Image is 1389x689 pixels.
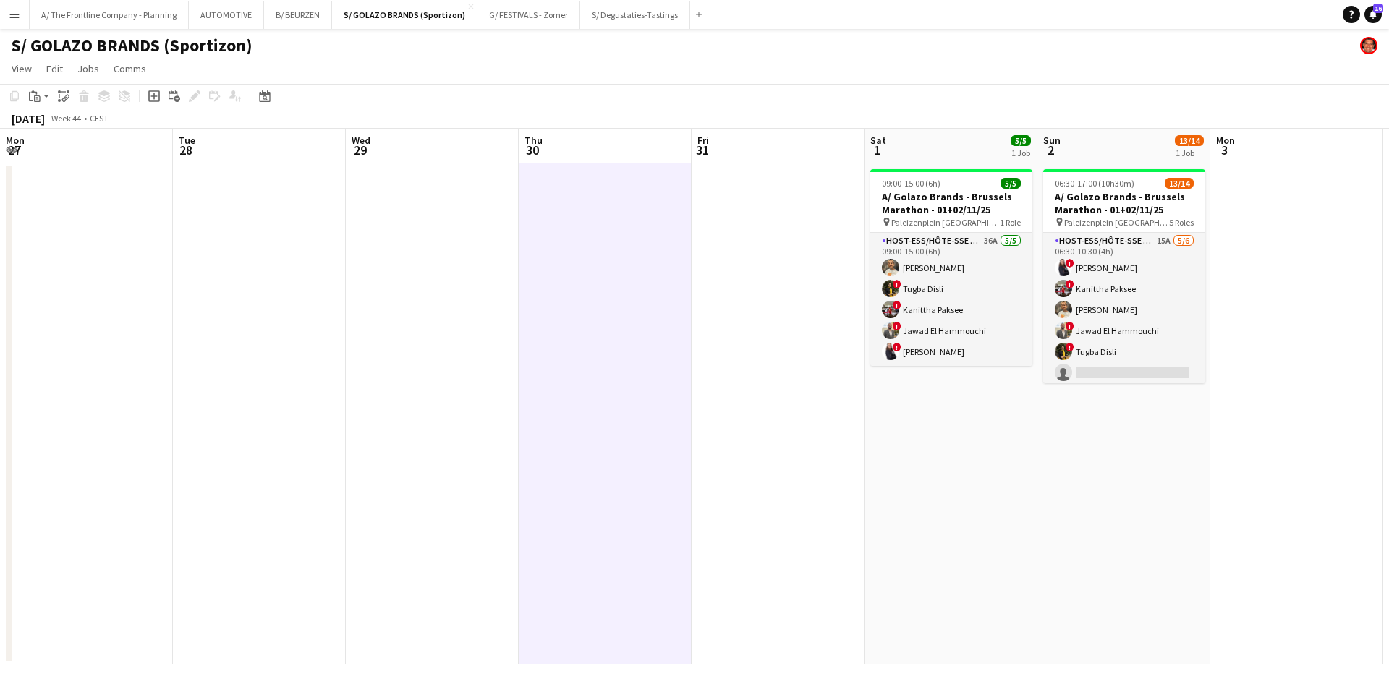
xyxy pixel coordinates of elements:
[1011,147,1030,158] div: 1 Job
[1000,217,1021,228] span: 1 Role
[1165,178,1194,189] span: 13/14
[12,111,45,126] div: [DATE]
[893,322,901,330] span: !
[4,142,25,158] span: 27
[349,142,370,158] span: 29
[189,1,264,29] button: AUTOMOTIVE
[1066,322,1074,330] span: !
[1175,135,1204,146] span: 13/14
[870,134,886,147] span: Sat
[30,1,189,29] button: A/ The Frontline Company - Planning
[1043,169,1205,383] app-job-card: 06:30-17:00 (10h30m)13/14A/ Golazo Brands - Brussels Marathon - 01+02/11/25 Paleizenplein [GEOGRA...
[1043,190,1205,216] h3: A/ Golazo Brands - Brussels Marathon - 01+02/11/25
[90,113,109,124] div: CEST
[72,59,105,78] a: Jobs
[41,59,69,78] a: Edit
[12,62,32,75] span: View
[1001,178,1021,189] span: 5/5
[524,134,543,147] span: Thu
[893,301,901,309] span: !
[264,1,332,29] button: B/ BEURZEN
[1364,6,1382,23] a: 16
[893,280,901,288] span: !
[893,343,901,351] span: !
[6,59,38,78] a: View
[1043,134,1061,147] span: Sun
[1011,135,1031,146] span: 5/5
[1043,233,1205,387] app-card-role: Host-ess/Hôte-sse Onthaal-Accueill15A5/606:30-10:30 (4h)![PERSON_NAME]!Kanittha Paksee[PERSON_NAM...
[870,233,1032,366] app-card-role: Host-ess/Hôte-sse Onthaal-Accueill36A5/509:00-15:00 (6h)[PERSON_NAME]!Tugba Disli!Kanittha Paksee...
[580,1,690,29] button: S/ Degustaties-Tastings
[114,62,146,75] span: Comms
[1064,217,1169,228] span: Paleizenplein [GEOGRAPHIC_DATA]
[1360,37,1377,54] app-user-avatar: Peter Desart
[1373,4,1383,13] span: 16
[108,59,152,78] a: Comms
[1041,142,1061,158] span: 2
[697,134,709,147] span: Fri
[1055,178,1134,189] span: 06:30-17:00 (10h30m)
[1169,217,1194,228] span: 5 Roles
[177,142,195,158] span: 28
[77,62,99,75] span: Jobs
[1066,280,1074,288] span: !
[695,142,709,158] span: 31
[522,142,543,158] span: 30
[179,134,195,147] span: Tue
[1214,142,1235,158] span: 3
[352,134,370,147] span: Wed
[48,113,84,124] span: Week 44
[870,169,1032,366] app-job-card: 09:00-15:00 (6h)5/5A/ Golazo Brands - Brussels Marathon - 01+02/11/25 Paleizenplein [GEOGRAPHIC_D...
[46,62,63,75] span: Edit
[882,178,940,189] span: 09:00-15:00 (6h)
[868,142,886,158] span: 1
[1066,259,1074,268] span: !
[12,35,252,56] h1: S/ GOLAZO BRANDS (Sportizon)
[477,1,580,29] button: G/ FESTIVALS - Zomer
[1176,147,1203,158] div: 1 Job
[1066,343,1074,351] span: !
[6,134,25,147] span: Mon
[332,1,477,29] button: S/ GOLAZO BRANDS (Sportizon)
[870,190,1032,216] h3: A/ Golazo Brands - Brussels Marathon - 01+02/11/25
[1216,134,1235,147] span: Mon
[891,217,1000,228] span: Paleizenplein [GEOGRAPHIC_DATA]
